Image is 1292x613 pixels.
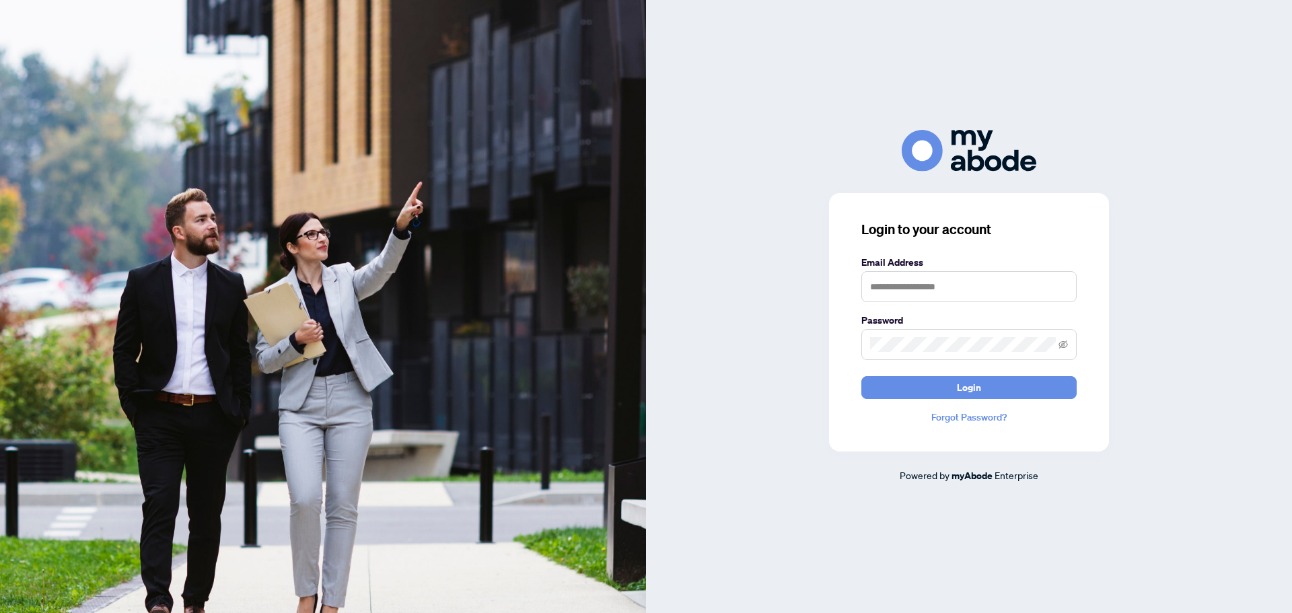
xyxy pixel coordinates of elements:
[900,469,949,481] span: Powered by
[861,410,1077,425] a: Forgot Password?
[995,469,1038,481] span: Enterprise
[1058,340,1068,349] span: eye-invisible
[861,220,1077,239] h3: Login to your account
[957,377,981,398] span: Login
[861,376,1077,399] button: Login
[861,313,1077,328] label: Password
[902,130,1036,171] img: ma-logo
[952,468,993,483] a: myAbode
[861,255,1077,270] label: Email Address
